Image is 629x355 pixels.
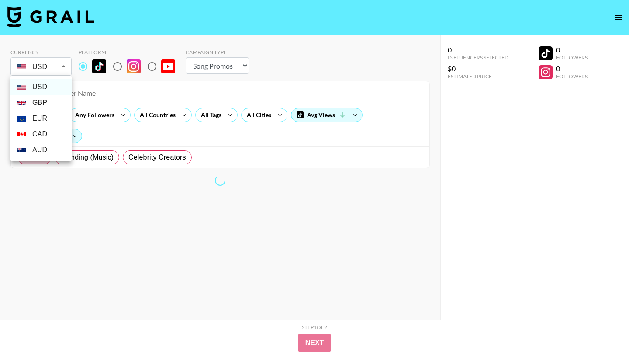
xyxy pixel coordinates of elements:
li: EUR [10,111,72,126]
li: AUD [10,142,72,158]
iframe: Drift Widget Chat Controller [585,311,619,345]
li: CAD [10,126,72,142]
li: USD [10,79,72,95]
li: GBP [10,95,72,111]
